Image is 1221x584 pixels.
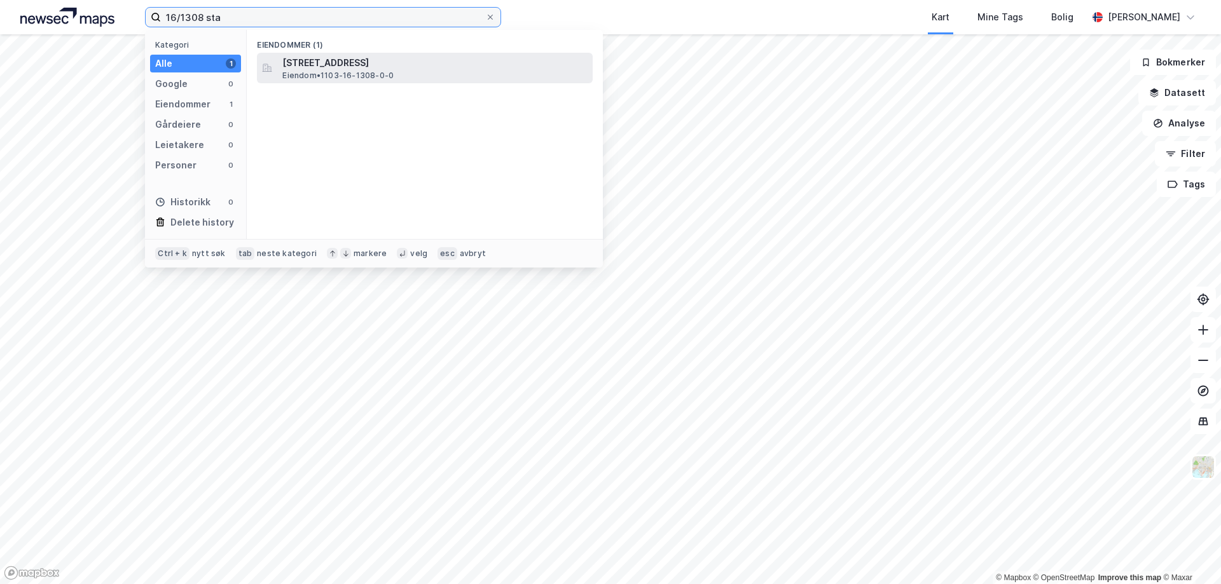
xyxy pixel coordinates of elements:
[155,56,172,71] div: Alle
[20,8,114,27] img: logo.a4113a55bc3d86da70a041830d287a7e.svg
[257,248,317,259] div: neste kategori
[1130,50,1216,75] button: Bokmerker
[4,566,60,580] a: Mapbox homepage
[247,30,603,53] div: Eiendommer (1)
[1142,111,1216,136] button: Analyse
[155,137,204,153] div: Leietakere
[155,247,190,260] div: Ctrl + k
[226,58,236,69] div: 1
[282,55,588,71] span: [STREET_ADDRESS]
[226,160,236,170] div: 0
[226,140,236,150] div: 0
[996,573,1031,582] a: Mapbox
[1157,523,1221,584] iframe: Chat Widget
[460,248,486,259] div: avbryt
[226,197,236,207] div: 0
[1138,80,1216,105] button: Datasett
[161,8,485,27] input: Søk på adresse, matrikkel, gårdeiere, leietakere eller personer
[155,117,201,132] div: Gårdeiere
[932,10,949,25] div: Kart
[155,97,210,112] div: Eiendommer
[282,71,394,81] span: Eiendom • 1103-16-1308-0-0
[155,40,241,50] div: Kategori
[170,215,234,230] div: Delete history
[1157,172,1216,197] button: Tags
[1033,573,1095,582] a: OpenStreetMap
[1191,455,1215,479] img: Z
[226,79,236,89] div: 0
[1098,573,1161,582] a: Improve this map
[1108,10,1180,25] div: [PERSON_NAME]
[1155,141,1216,166] button: Filter
[354,248,387,259] div: markere
[155,158,197,173] div: Personer
[226,99,236,109] div: 1
[410,248,427,259] div: velg
[226,119,236,130] div: 0
[155,76,188,92] div: Google
[977,10,1023,25] div: Mine Tags
[155,194,210,210] div: Historikk
[1051,10,1073,25] div: Bolig
[438,247,457,260] div: esc
[236,247,255,260] div: tab
[192,248,226,259] div: nytt søk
